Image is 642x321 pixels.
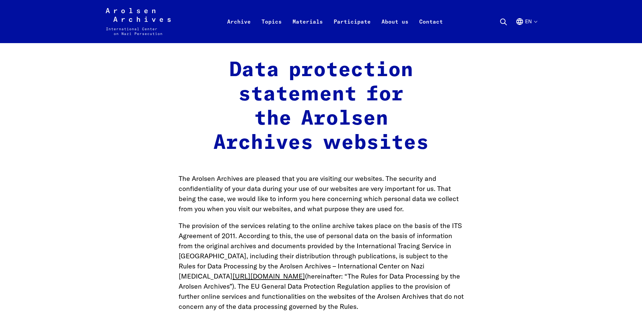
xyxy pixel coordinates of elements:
a: Materials [287,16,328,43]
a: Contact [414,16,448,43]
strong: Data protection statement for the Arolsen Archives websites [213,60,429,153]
a: [URL][DOMAIN_NAME] [233,272,305,280]
a: About us [376,16,414,43]
a: Participate [328,16,376,43]
a: Topics [256,16,287,43]
nav: Primary [222,8,448,35]
p: The Arolsen Archives are pleased that you are visiting our websites. The security and confidentia... [179,173,464,214]
button: English, language selection [516,18,537,42]
p: The provision of the services relating to the online archive takes place on the basis of the ITS ... [179,221,464,312]
a: Archive [222,16,256,43]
